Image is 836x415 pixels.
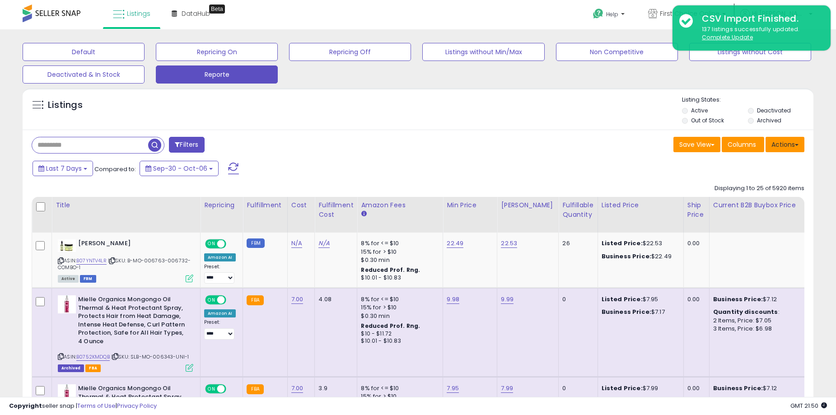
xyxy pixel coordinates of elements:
a: 22.53 [501,239,517,248]
div: [PERSON_NAME] [501,201,555,210]
div: Fulfillable Quantity [562,201,593,219]
u: Complete Update [702,33,753,41]
div: Displaying 1 to 25 of 5920 items [715,184,804,193]
div: Amazon AI [204,309,236,317]
div: 3 Items, Price: $6.98 [713,325,802,333]
div: 0.00 [687,239,702,247]
div: $22.49 [602,252,677,261]
span: ON [206,385,217,393]
b: Business Price: [602,396,651,405]
div: CSV Import Finished. [695,12,824,25]
button: Listings without Cost [689,43,811,61]
label: Deactivated [757,107,791,114]
div: 15% for > $10 [361,392,436,401]
button: Columns [722,137,764,152]
span: | SKU: SLB-MO-006343-UNI-1 [111,353,189,360]
small: Amazon Fees. [361,210,366,218]
button: Sep-30 - Oct-06 [140,161,219,176]
div: 8% for <= $10 [361,384,436,392]
span: OFF [225,385,239,393]
button: Repricing Off [289,43,411,61]
span: FBA [85,364,101,372]
div: $22.53 [602,239,677,247]
label: Out of Stock [691,117,724,124]
div: Ship Price [687,201,705,219]
span: OFF [225,296,239,304]
b: Business Price: [602,252,651,261]
img: 31kygOyDdnL._SL40_.jpg [58,295,76,313]
button: Last 7 Days [33,161,93,176]
span: ON [206,296,217,304]
div: 26 [562,239,590,247]
strong: Copyright [9,401,42,410]
div: $7.95 [602,295,677,303]
a: 7.95 [447,384,459,393]
span: First Choice Online [660,9,719,18]
a: Privacy Policy [117,401,157,410]
div: seller snap | | [9,402,157,410]
div: 8% for <= $10 [361,295,436,303]
b: Business Price: [602,308,651,316]
div: : [713,308,802,316]
a: 9.99 [501,295,514,304]
div: Title [56,201,196,210]
i: Get Help [593,8,604,19]
div: $0.30 min [361,312,436,320]
div: ASIN: [58,239,193,281]
b: Reduced Prof. Rng. [361,266,420,274]
div: $0.30 min [361,256,436,264]
span: Columns [728,140,756,149]
a: Terms of Use [77,401,116,410]
a: 7.00 [291,384,304,393]
button: Non Competitive [556,43,678,61]
div: 8% for <= $10 [361,239,436,247]
label: Archived [757,117,781,124]
div: Preset: [204,319,236,340]
b: [PERSON_NAME] [78,239,188,250]
div: Amazon Fees [361,201,439,210]
div: 3.9 [318,384,350,392]
span: Listings that have been deleted from Seller Central [58,364,84,372]
a: N/A [291,239,302,248]
b: Listed Price: [602,384,643,392]
div: 137 listings successfully updated. [695,25,824,42]
div: 0 [562,295,590,303]
small: FBA [247,384,263,394]
span: Compared to: [94,165,136,173]
div: Listed Price [602,201,680,210]
div: $10 - $11.72 [361,330,436,338]
b: Quantity discounts [713,396,778,405]
a: N/A [318,239,329,248]
a: B07YNTV4LR [76,257,107,265]
span: Listings [127,9,150,18]
div: 0 [562,384,590,392]
b: Business Price: [713,384,763,392]
h5: Listings [48,99,83,112]
button: Save View [673,137,720,152]
div: 4.08 [318,295,350,303]
div: Repricing [204,201,239,210]
span: Help [606,10,618,18]
button: Filters [169,137,204,153]
button: Deactivated & In Stock [23,65,145,84]
div: 15% for > $10 [361,248,436,256]
div: $7.17 [602,308,677,316]
div: Cost [291,201,311,210]
div: 15% for > $10 [361,303,436,312]
div: Preset: [204,264,236,284]
span: DataHub [182,9,210,18]
button: Reporte [156,65,278,84]
div: $10.01 - $10.83 [361,274,436,282]
button: Actions [766,137,804,152]
span: Last 7 Days [46,164,82,173]
small: FBM [247,238,264,248]
div: $7.12 [713,295,802,303]
div: ASIN: [58,295,193,371]
b: Listed Price: [602,239,643,247]
span: ON [206,240,217,248]
span: Sep-30 - Oct-06 [153,164,207,173]
button: Repricing On [156,43,278,61]
b: Mielle Organics Mongongo Oil Thermal & Heat Protectant Spray, Protects Hair from Heat Damage, Int... [78,295,188,348]
div: Min Price [447,201,493,210]
button: Listings without Min/Max [422,43,544,61]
